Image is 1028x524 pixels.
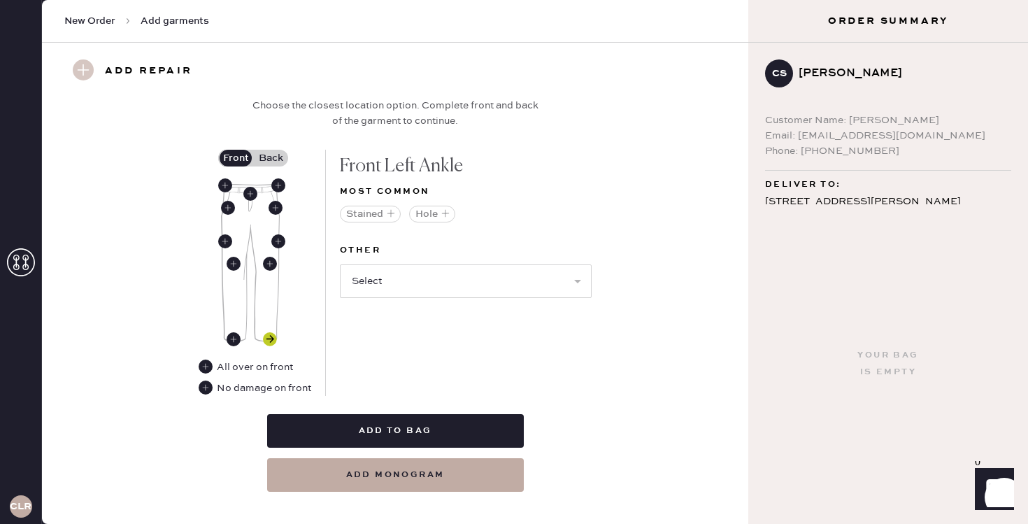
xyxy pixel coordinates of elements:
[765,193,1011,246] div: [STREET_ADDRESS][PERSON_NAME] 3r [GEOGRAPHIC_DATA] , NY 11238
[218,178,232,192] div: Front Right Waistband
[765,113,1011,128] div: Customer Name: [PERSON_NAME]
[243,187,257,201] div: Front Center Seam
[199,381,311,396] div: No damage on front
[765,143,1011,159] div: Phone: [PHONE_NUMBER]
[269,201,283,215] div: Front Left Pocket
[253,150,288,167] label: Back
[141,14,209,28] span: Add garments
[218,234,232,248] div: Front Right Side Seam
[221,184,280,342] img: Garment image
[799,65,1000,82] div: [PERSON_NAME]
[962,461,1022,521] iframe: Front Chat
[105,59,192,83] h3: Add repair
[409,206,455,222] button: Hole
[271,178,285,192] div: Front Left Waistband
[263,257,277,271] div: Front Left Leg
[64,14,115,28] span: New Order
[199,360,294,375] div: All over on front
[217,360,293,375] div: All over on front
[267,458,524,492] button: add monogram
[221,201,235,215] div: Front Right Pocket
[263,332,277,346] div: Front Left Ankle
[267,414,524,448] button: Add to bag
[340,183,592,200] div: Most common
[227,332,241,346] div: Front Right Ankle
[10,502,31,511] h3: CLR
[340,206,401,222] button: Stained
[765,128,1011,143] div: Email: [EMAIL_ADDRESS][DOMAIN_NAME]
[227,257,241,271] div: Front Right Leg
[340,150,592,183] div: Front Left Ankle
[248,98,542,129] div: Choose the closest location option. Complete front and back of the garment to continue.
[217,381,311,396] div: No damage on front
[772,69,787,78] h3: cs
[340,242,592,259] label: Other
[271,234,285,248] div: Front Left Side Seam
[765,176,841,193] span: Deliver to:
[218,150,253,167] label: Front
[857,347,918,381] div: Your bag is empty
[748,14,1028,28] h3: Order Summary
